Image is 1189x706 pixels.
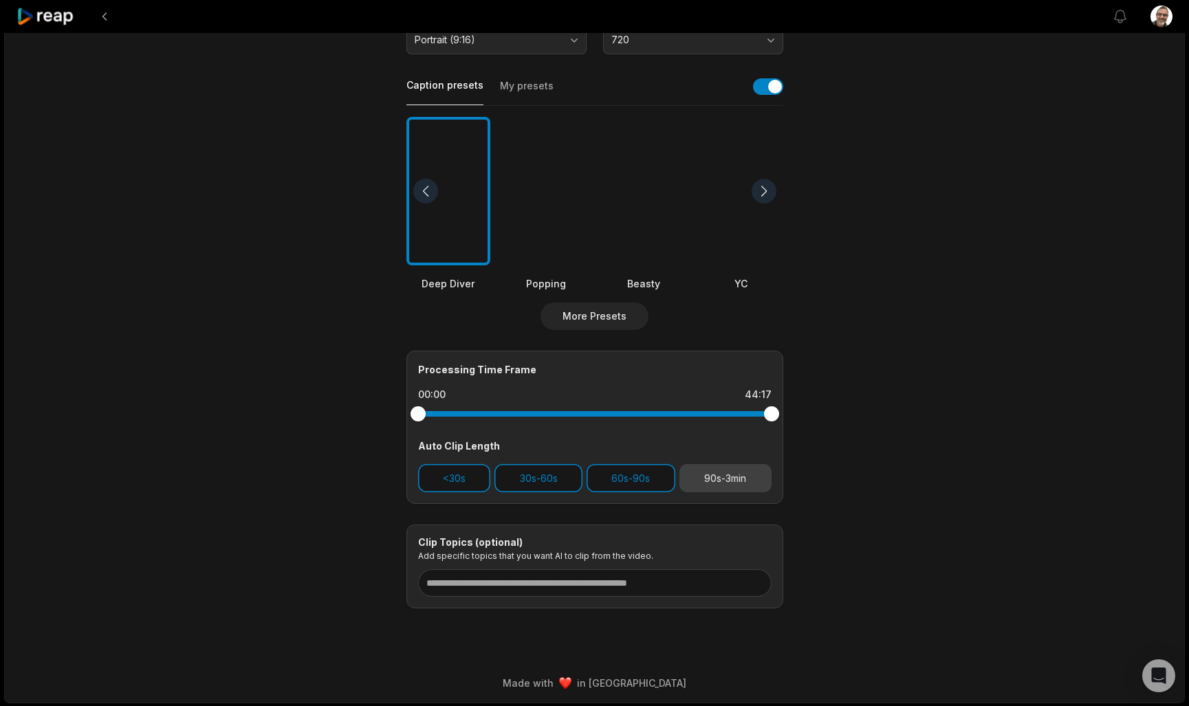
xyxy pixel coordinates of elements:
button: 90s-3min [679,464,772,492]
div: YC [699,276,783,291]
button: 720 [603,25,783,54]
div: Made with in [GEOGRAPHIC_DATA] [17,676,1172,690]
button: Portrait (9:16) [406,25,587,54]
button: 30s-60s [494,464,582,492]
div: Open Intercom Messenger [1142,659,1175,692]
div: Clip Topics (optional) [418,536,772,549]
div: Auto Clip Length [418,439,772,453]
div: Deep Diver [406,276,490,291]
img: heart emoji [559,677,571,690]
div: Popping [504,276,588,291]
button: My presets [500,79,554,105]
button: Caption presets [406,78,483,105]
button: <30s [418,464,491,492]
div: Processing Time Frame [418,362,772,377]
div: Beasty [602,276,686,291]
p: Add specific topics that you want AI to clip from the video. [418,551,772,561]
button: 60s-90s [587,464,675,492]
span: 720 [611,34,756,46]
button: More Presets [541,302,648,330]
div: 00:00 [418,388,446,401]
span: Portrait (9:16) [415,34,559,46]
div: 44:17 [745,388,772,401]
